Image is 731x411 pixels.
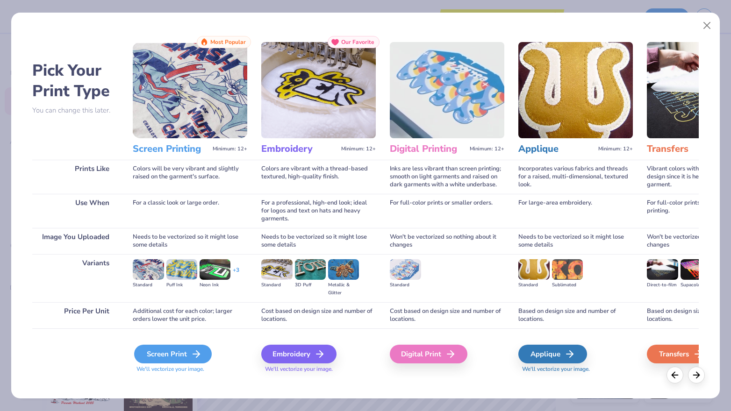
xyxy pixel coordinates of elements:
div: Standard [133,281,164,289]
div: Sublimated [552,281,583,289]
img: Direct-to-film [647,259,678,280]
p: You can change this later. [32,106,119,114]
span: We'll vectorize your image. [133,365,247,373]
div: Applique [518,345,587,363]
span: Our Favorite [341,39,374,45]
img: Sublimated [552,259,583,280]
div: Colors are vibrant with a thread-based textured, high-quality finish. [261,160,376,194]
div: For full-color prints or smaller orders. [390,194,504,228]
div: Prints Like [32,160,119,194]
button: Close [698,17,716,35]
span: We'll vectorize your image. [261,365,376,373]
img: Standard [518,259,549,280]
span: Minimum: 12+ [213,146,247,152]
div: Direct-to-film [647,281,678,289]
div: Screen Print [134,345,212,363]
div: Standard [518,281,549,289]
img: Embroidery [261,42,376,138]
img: Metallic & Glitter [328,259,359,280]
div: Price Per Unit [32,302,119,328]
div: + 3 [233,266,239,282]
div: Incorporates various fabrics and threads for a raised, multi-dimensional, textured look. [518,160,633,194]
div: For a professional, high-end look; ideal for logos and text on hats and heavy garments. [261,194,376,228]
img: Applique [518,42,633,138]
img: Neon Ink [200,259,230,280]
span: Minimum: 12+ [598,146,633,152]
img: Puff Ink [166,259,197,280]
div: Digital Print [390,345,467,363]
div: Supacolor [681,281,711,289]
div: Neon Ink [200,281,230,289]
div: Transfers [647,345,716,363]
img: Digital Printing [390,42,504,138]
h3: Applique [518,143,595,155]
div: Colors will be very vibrant and slightly raised on the garment's surface. [133,160,247,194]
div: Metallic & Glitter [328,281,359,297]
div: Inks are less vibrant than screen printing; smooth on light garments and raised on dark garments ... [390,160,504,194]
h3: Digital Printing [390,143,466,155]
span: Minimum: 12+ [470,146,504,152]
div: Cost based on design size and number of locations. [261,302,376,328]
div: For a classic look or large order. [133,194,247,228]
div: Needs to be vectorized so it might lose some details [261,228,376,254]
div: For large-area embroidery. [518,194,633,228]
img: 3D Puff [295,259,326,280]
img: Standard [261,259,292,280]
h3: Transfers [647,143,723,155]
div: Image You Uploaded [32,228,119,254]
img: Supacolor [681,259,711,280]
h3: Embroidery [261,143,337,155]
div: 3D Puff [295,281,326,289]
span: Minimum: 12+ [341,146,376,152]
div: Needs to be vectorized so it might lose some details [133,228,247,254]
div: Cost based on design size and number of locations. [390,302,504,328]
div: Needs to be vectorized so it might lose some details [518,228,633,254]
span: Most Popular [210,39,246,45]
div: Variants [32,254,119,302]
span: We'll vectorize your image. [518,365,633,373]
h2: Pick Your Print Type [32,60,119,101]
h3: Screen Printing [133,143,209,155]
img: Standard [390,259,421,280]
div: Based on design size and number of locations. [518,302,633,328]
img: Standard [133,259,164,280]
div: Standard [261,281,292,289]
img: Screen Printing [133,42,247,138]
div: Standard [390,281,421,289]
div: Puff Ink [166,281,197,289]
div: Use When [32,194,119,228]
div: Embroidery [261,345,337,363]
div: Additional cost for each color; larger orders lower the unit price. [133,302,247,328]
div: Won't be vectorized so nothing about it changes [390,228,504,254]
